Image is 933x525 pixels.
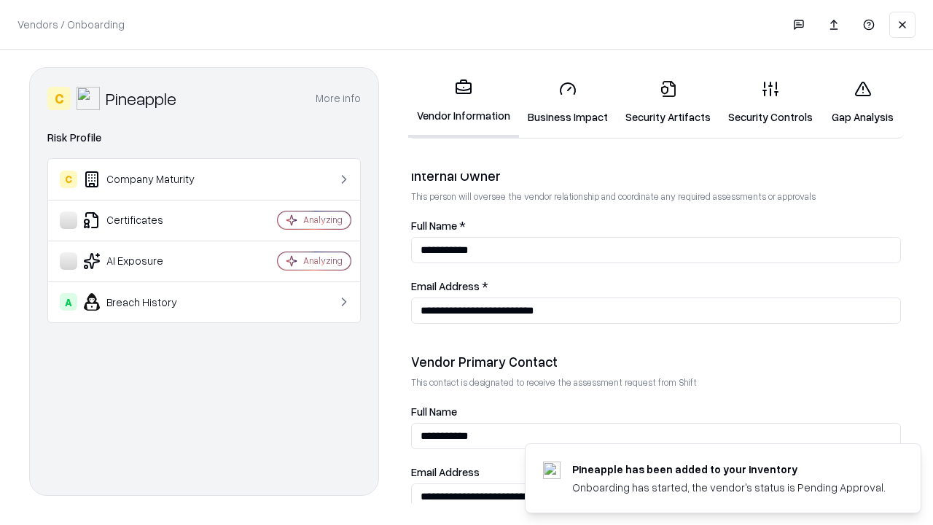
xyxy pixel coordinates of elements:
a: Gap Analysis [821,69,904,136]
div: AI Exposure [60,252,234,270]
div: C [47,87,71,110]
a: Security Controls [719,69,821,136]
p: Vendors / Onboarding [17,17,125,32]
div: C [60,171,77,188]
a: Security Artifacts [617,69,719,136]
img: Pineapple [77,87,100,110]
div: Internal Owner [411,167,901,184]
div: Pineapple [106,87,176,110]
a: Vendor Information [408,67,519,138]
img: pineappleenergy.com [543,462,561,479]
label: Full Name * [411,220,901,231]
div: Vendor Primary Contact [411,353,901,370]
div: Risk Profile [47,129,361,147]
p: This contact is designated to receive the assessment request from Shift [411,376,901,389]
p: This person will oversee the vendor relationship and coordinate any required assessments or appro... [411,190,901,203]
a: Business Impact [519,69,617,136]
div: Certificates [60,211,234,229]
div: Pineapple has been added to your inventory [572,462,886,477]
div: A [60,293,77,311]
button: More info [316,85,361,112]
div: Company Maturity [60,171,234,188]
label: Full Name [411,406,901,417]
div: Onboarding has started, the vendor's status is Pending Approval. [572,480,886,495]
div: Breach History [60,293,234,311]
div: Analyzing [303,254,343,267]
label: Email Address * [411,281,901,292]
div: Analyzing [303,214,343,226]
label: Email Address [411,467,901,478]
